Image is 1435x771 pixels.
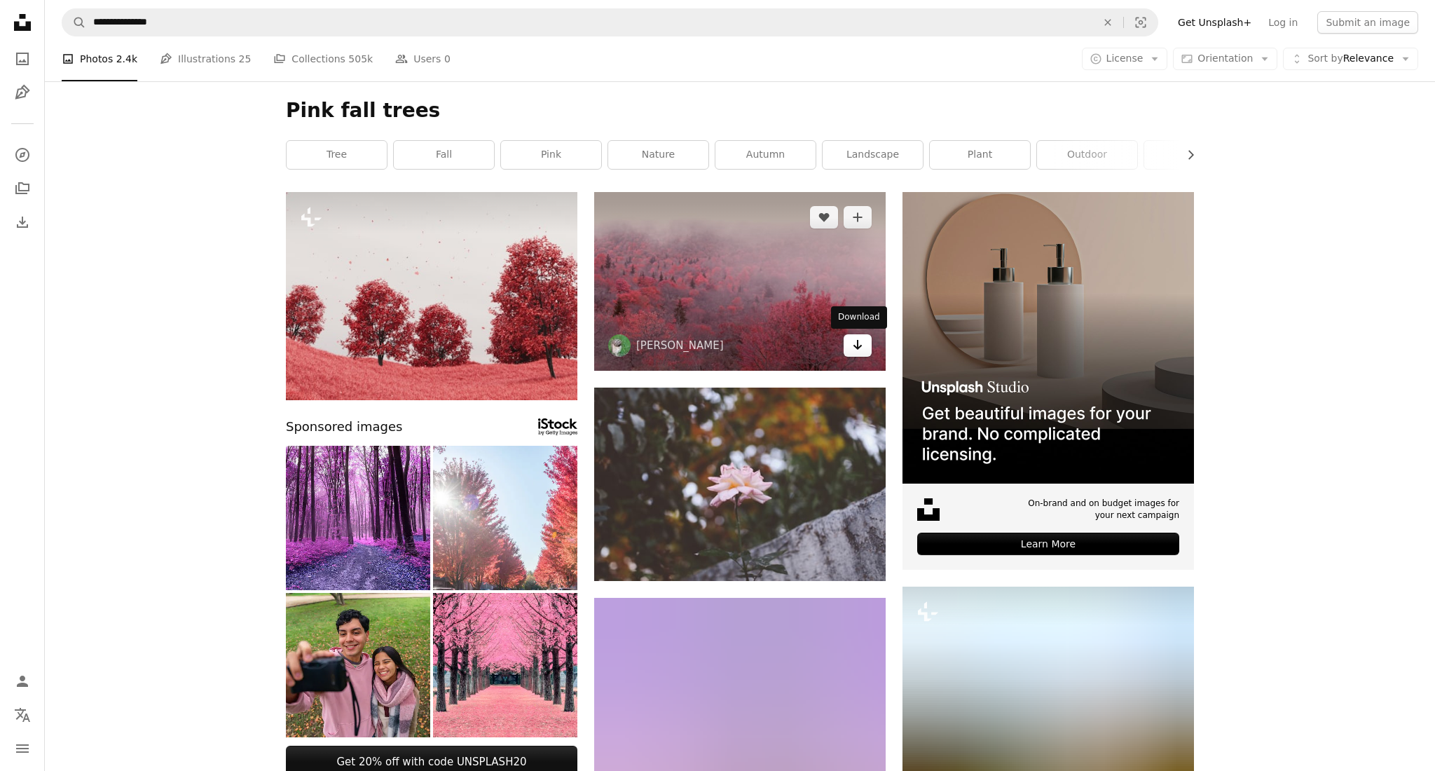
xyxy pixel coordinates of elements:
[287,141,387,169] a: tree
[286,289,577,302] a: Red trees on a pink hill under a white sky
[831,306,887,329] div: Download
[1037,141,1137,169] a: outdoor
[1197,53,1253,64] span: Orientation
[8,8,36,39] a: Home — Unsplash
[1018,498,1179,521] span: On-brand and on budget images for your next campaign
[8,667,36,695] a: Log in / Sign up
[286,192,577,400] img: Red trees on a pink hill under a white sky
[160,36,251,81] a: Illustrations 25
[917,498,940,521] img: file-1631678316303-ed18b8b5cb9cimage
[8,175,36,203] a: Collections
[608,141,708,169] a: nature
[8,79,36,107] a: Illustrations
[433,446,577,590] img: Residential street in autumn, Markham and Richmond hill, Canada
[1173,48,1277,70] button: Orientation
[1106,53,1144,64] span: License
[239,51,252,67] span: 25
[501,141,601,169] a: pink
[395,36,451,81] a: Users 0
[902,192,1194,570] a: On-brand and on budget images for your next campaignLearn More
[8,45,36,73] a: Photos
[608,334,631,357] img: Go to Erica Li's profile
[1307,53,1343,64] span: Sort by
[930,141,1030,169] a: plant
[286,446,430,590] img: Fairy tale colors of magical forest
[1178,141,1194,169] button: scroll list to the right
[62,9,86,36] button: Search Unsplash
[8,735,36,763] button: Menu
[844,206,872,228] button: Add to Collection
[286,417,402,437] span: Sponsored images
[444,51,451,67] span: 0
[636,339,724,353] a: [PERSON_NAME]
[594,388,886,580] img: pink flower on gray tree trunk
[715,141,816,169] a: autumn
[594,478,886,491] a: pink flower on gray tree trunk
[348,51,373,67] span: 505k
[823,141,923,169] a: landscape
[1092,9,1123,36] button: Clear
[1307,52,1394,66] span: Relevance
[394,141,494,169] a: fall
[594,192,886,371] img: foggy red leafed trees
[844,334,872,357] a: Download
[286,593,430,737] img: Young latin couple taking a selfie in the park during autumn, using a retro camera
[902,192,1194,484] img: file-1715714113747-b8b0561c490eimage
[433,593,577,737] img: Pink tree,Nami Island in Korea
[8,208,36,236] a: Download History
[8,141,36,169] a: Explore
[1317,11,1418,34] button: Submit an image
[594,275,886,287] a: foggy red leafed trees
[1260,11,1306,34] a: Log in
[1082,48,1168,70] button: License
[1169,11,1260,34] a: Get Unsplash+
[8,701,36,729] button: Language
[917,533,1179,555] div: Learn More
[1124,9,1158,36] button: Visual search
[1283,48,1418,70] button: Sort byRelevance
[273,36,373,81] a: Collections 505k
[1144,141,1244,169] a: sky
[902,677,1194,690] a: Rear view of cheerful small girl with balloons running in autumn nature.
[286,98,1194,123] h1: Pink fall trees
[810,206,838,228] button: Like
[62,8,1158,36] form: Find visuals sitewide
